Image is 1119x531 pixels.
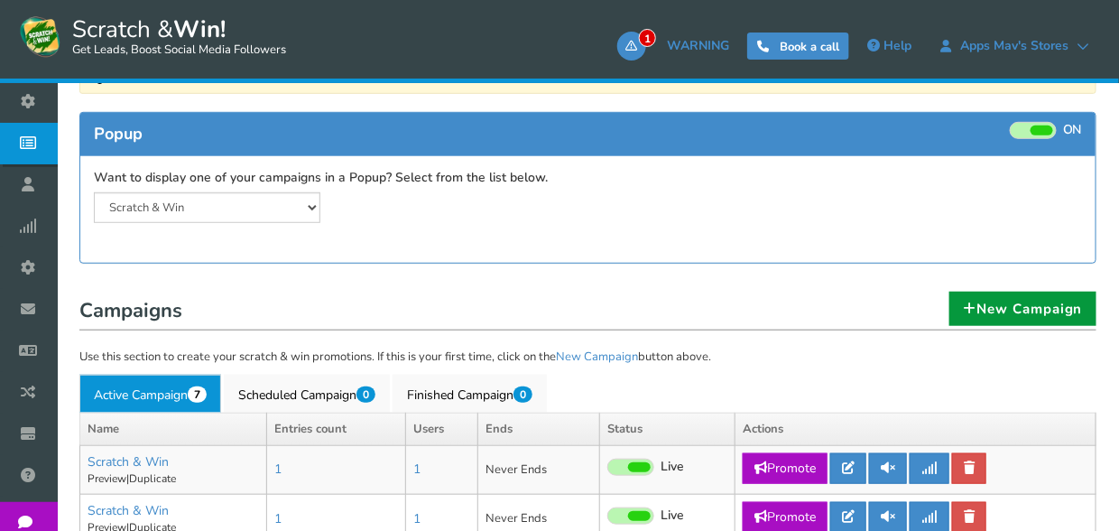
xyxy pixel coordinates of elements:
a: Help [858,32,920,61]
a: Scratch &Win! Get Leads, Boost Social Media Followers [18,14,286,59]
span: 7 [188,387,207,403]
th: Actions [735,414,1096,446]
a: 1WARNING [617,32,738,61]
td: Never Ends [478,445,600,494]
span: 0 [513,387,532,403]
a: Promote [743,453,828,484]
span: Live [661,459,684,476]
span: Apps Mav's stores [951,39,1077,53]
a: Active Campaign [79,375,221,413]
h1: Campaigns [79,294,1096,331]
a: Duplicate [129,471,176,486]
a: Scratch & Win [88,502,169,519]
span: Popup [94,123,143,144]
span: Book a call [780,39,839,55]
strong: Win! [173,14,226,45]
small: Get Leads, Boost Social Media Followers [72,43,286,58]
span: Help [883,37,911,54]
a: 1 [274,461,282,478]
label: Want to display one of your campaigns in a Popup? Select from the list below. [94,170,548,187]
a: Book a call [747,33,849,60]
th: Entries count [267,414,405,446]
img: Scratch and Win [18,14,63,59]
a: Preview [88,471,126,486]
span: Live [661,508,684,525]
a: Scheduled Campaign [224,375,390,413]
span: Scratch & [63,14,286,59]
a: New Campaign [556,349,638,365]
a: 1 [274,510,282,527]
span: 0 [356,387,375,403]
p: Use this section to create your scratch & win promotions. If this is your first time, click on th... [79,349,1096,367]
a: 1 [413,510,421,527]
p: | [88,471,259,487]
a: 1 [413,461,421,478]
span: WARNING [667,37,729,54]
th: Name [80,414,267,446]
th: Status [600,414,735,446]
a: Scratch & Win [88,453,169,470]
th: Users [405,414,478,446]
span: ON [1063,122,1082,139]
a: New Campaign [949,292,1096,326]
span: 1 [639,29,656,47]
th: Ends [478,414,600,446]
a: Finished Campaign [393,375,547,413]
